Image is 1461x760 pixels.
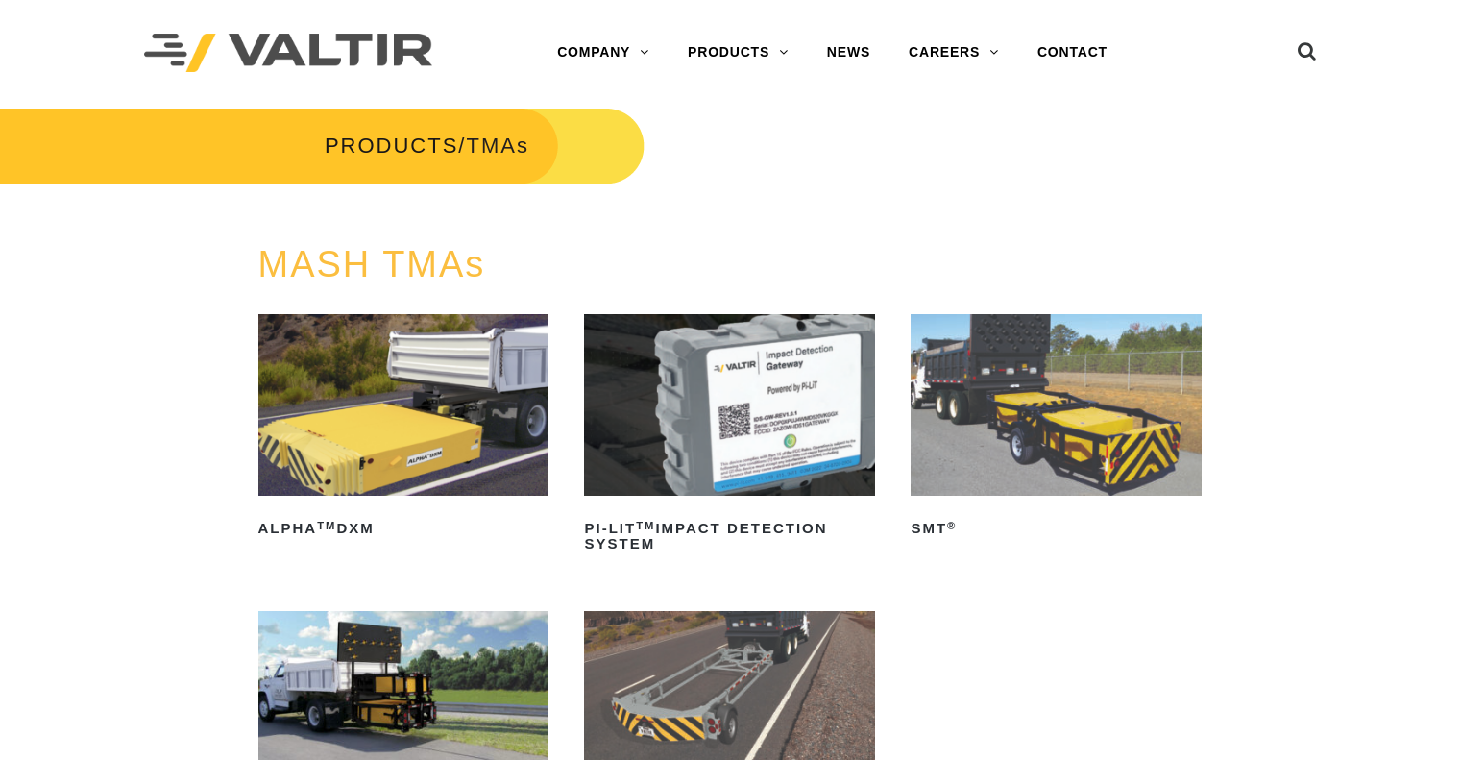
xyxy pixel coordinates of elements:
[584,513,875,559] h2: PI-LIT Impact Detection System
[669,34,808,72] a: PRODUCTS
[947,520,957,531] sup: ®
[808,34,889,72] a: NEWS
[911,513,1202,544] h2: SMT
[258,244,486,284] a: MASH TMAs
[144,34,432,73] img: Valtir
[317,520,336,531] sup: TM
[911,314,1202,544] a: SMT®
[466,134,528,158] span: TMAs
[538,34,669,72] a: COMPANY
[1018,34,1127,72] a: CONTACT
[325,134,458,158] a: PRODUCTS
[636,520,655,531] sup: TM
[258,513,549,544] h2: ALPHA DXM
[584,314,875,559] a: PI-LITTMImpact Detection System
[258,314,549,544] a: ALPHATMDXM
[889,34,1018,72] a: CAREERS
